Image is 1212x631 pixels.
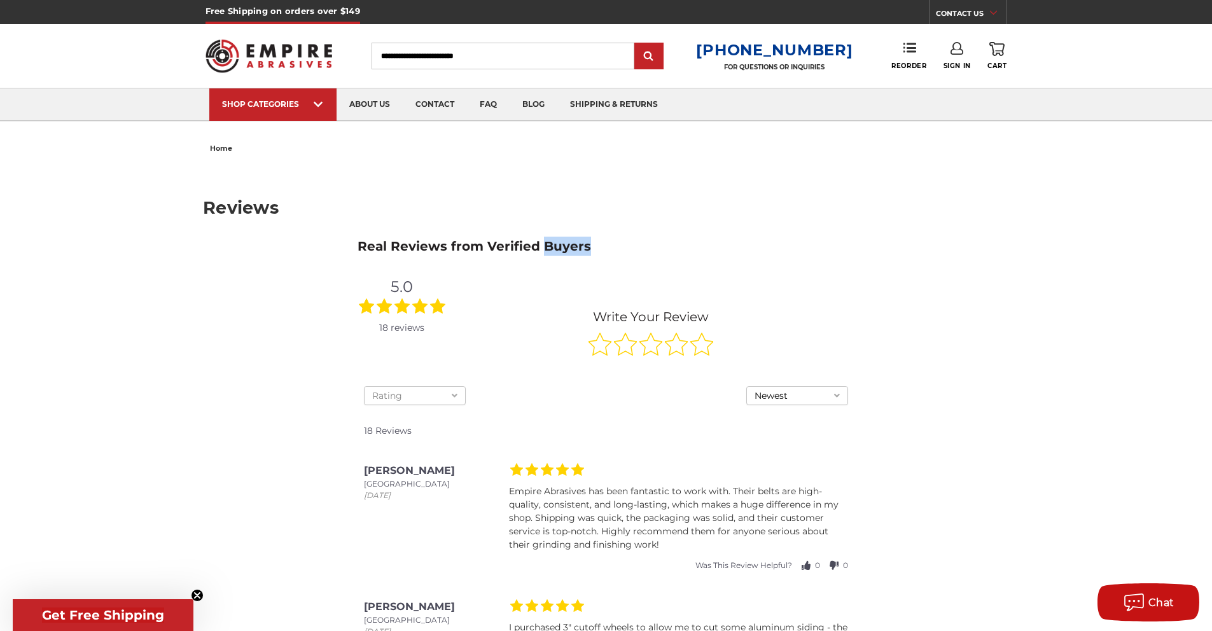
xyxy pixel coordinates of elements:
[364,463,503,478] div: [PERSON_NAME]
[358,275,447,298] div: 5.0
[222,99,324,109] div: SHOP CATEGORIES
[1097,583,1199,621] button: Chat
[891,42,926,69] a: Reorder
[557,88,671,121] a: shipping & returns
[509,512,824,537] span: Shipping was quick, the packaging was solid, and their customer service is top-notch.
[364,614,503,626] div: [GEOGRAPHIC_DATA]
[344,230,604,262] div: Real Reviews from Verified Buyers
[358,418,855,444] div: 18 Reviews
[746,386,848,405] button: Newest
[510,88,557,121] a: blog
[372,390,402,401] span: Rating
[944,62,971,70] span: Sign In
[936,6,1007,24] a: CONTACT US
[364,599,503,614] div: [PERSON_NAME]
[798,558,814,573] i: Vote Up
[364,478,503,490] div: [GEOGRAPHIC_DATA]
[13,599,193,631] div: Get Free ShippingClose teaser
[403,88,467,121] a: contact
[478,307,823,326] div: Write Your Review
[755,390,788,401] span: Newest
[1148,597,1174,609] span: Chat
[364,386,466,405] button: Rating
[987,42,1007,70] a: Cart
[696,63,853,71] p: FOR QUESTIONS OR INQUIRIES
[364,490,503,501] div: [DATE]
[815,560,820,571] span: 0
[843,560,848,571] span: 0
[358,321,447,335] div: 18 reviews
[509,485,839,524] span: Their belts are high-quality, consistent, and long-lasting, which makes a huge difference in my s...
[891,62,926,70] span: Reorder
[191,589,204,602] button: Close teaser
[509,525,828,550] span: Highly recommend them for anyone serious about their grinding and finishing work!
[696,41,853,59] a: [PHONE_NUMBER]
[467,88,510,121] a: faq
[42,607,164,623] span: Get Free Shipping
[826,558,842,573] i: Vote Down
[987,62,1007,70] span: Cart
[203,199,1009,216] h1: Reviews
[205,31,333,81] img: Empire Abrasives
[636,44,662,69] input: Submit
[695,560,792,571] span: Was This Review Helpful?
[509,485,733,497] span: Empire Abrasives has been fantastic to work with.
[210,144,232,153] span: home
[337,88,403,121] a: about us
